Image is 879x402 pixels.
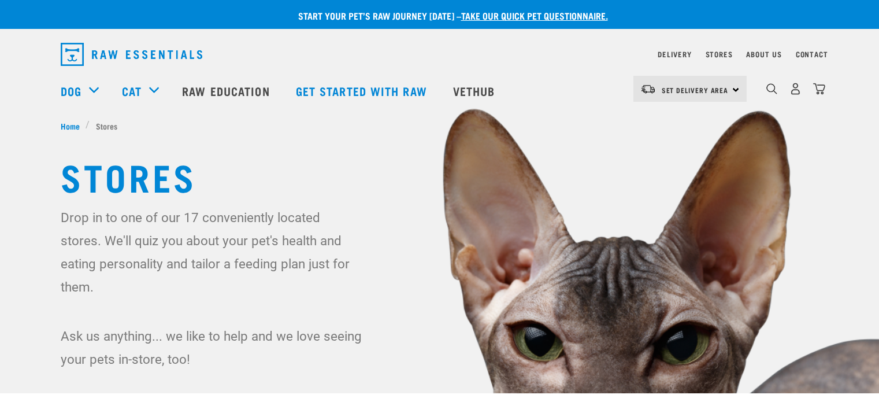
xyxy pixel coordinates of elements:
img: van-moving.png [640,84,656,94]
nav: dropdown navigation [51,38,828,71]
a: About Us [746,52,781,56]
a: Vethub [442,68,510,114]
nav: breadcrumbs [61,120,819,132]
img: Raw Essentials Logo [61,43,202,66]
img: user.png [789,83,802,95]
a: take our quick pet questionnaire. [461,13,608,18]
h1: Stores [61,155,819,197]
a: Cat [122,82,142,99]
a: Home [61,120,86,132]
a: Raw Education [170,68,284,114]
a: Delivery [658,52,691,56]
p: Drop in to one of our 17 conveniently located stores. We'll quiz you about your pet's health and ... [61,206,364,298]
span: Home [61,120,80,132]
span: Set Delivery Area [662,88,729,92]
p: Ask us anything... we like to help and we love seeing your pets in-store, too! [61,324,364,371]
img: home-icon-1@2x.png [766,83,777,94]
a: Stores [706,52,733,56]
a: Dog [61,82,81,99]
img: home-icon@2x.png [813,83,825,95]
a: Get started with Raw [284,68,442,114]
a: Contact [796,52,828,56]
